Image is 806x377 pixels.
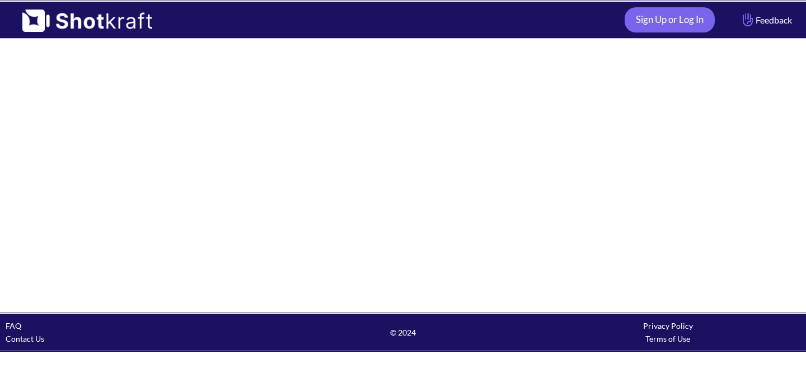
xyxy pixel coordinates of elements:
a: Contact Us [6,334,44,343]
img: Hand Icon [740,10,756,29]
span: © 2024 [270,326,535,339]
div: Privacy Policy [536,319,800,332]
div: Terms of Use [536,332,800,345]
span: Feedback [740,13,792,26]
a: Sign Up or Log In [625,7,715,32]
a: FAQ [6,321,21,331]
